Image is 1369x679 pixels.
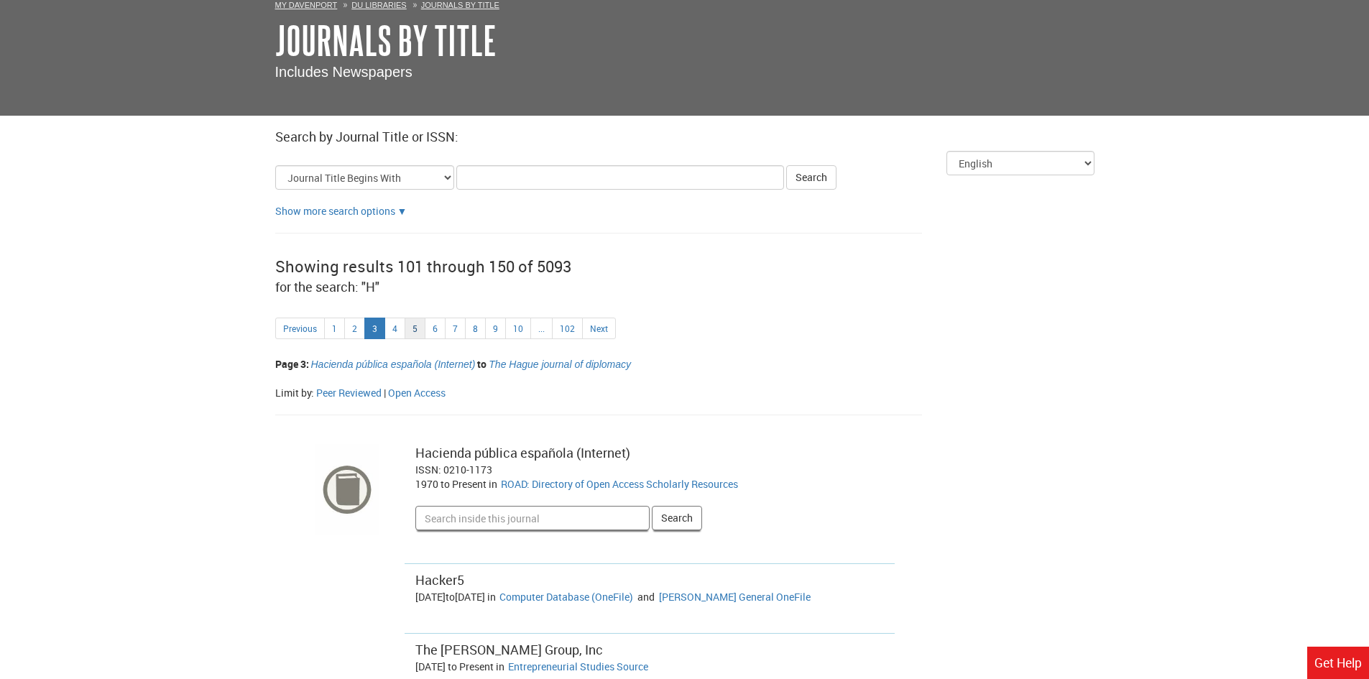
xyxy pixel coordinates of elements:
[485,318,506,339] a: 9
[324,318,345,339] a: 1
[530,318,553,339] a: ...
[508,660,648,673] a: Go to Entrepreneurial Studies Source
[652,506,702,530] button: Search
[489,477,497,491] span: in
[489,359,631,370] span: The Hague journal of diplomacy
[275,18,497,63] a: Journals By Title
[364,318,385,339] a: 3
[445,318,466,339] a: 7
[415,506,650,530] input: Search inside this journal
[552,318,583,339] a: 102
[448,660,494,673] span: to Present
[415,463,885,477] div: ISSN: 0210-1173
[351,1,406,9] a: DU Libraries
[786,165,836,190] button: Search
[487,590,496,604] span: in
[415,444,885,463] div: Hacienda pública española (Internet)
[384,386,386,399] span: |
[275,357,309,371] span: Page 3:
[275,386,314,399] span: Limit by:
[275,278,379,295] span: for the search: "H"
[421,1,499,9] a: Journals By Title
[415,571,885,590] div: Hacker5
[344,318,365,339] a: 2
[415,477,501,491] div: 1970
[501,477,738,491] a: Go to ROAD: Directory of Open Access Scholarly Resources
[275,1,338,9] a: My Davenport
[275,130,1094,144] h2: Search by Journal Title or ISSN:
[505,318,531,339] a: 10
[415,641,885,660] div: The [PERSON_NAME] Group, Inc
[441,477,487,491] span: to Present
[499,590,633,604] a: Go to Computer Database (OneFile)
[315,444,379,535] img: cover image for: Hacienda pública española (Internet)
[275,62,1094,83] p: Includes Newspapers
[425,318,446,339] a: 6
[316,386,382,399] a: Filter by peer reviewed
[275,256,571,277] span: Showing results 101 through 150 of 5093
[415,660,508,674] div: [DATE]
[1307,647,1369,679] a: Get Help
[635,590,657,604] span: and
[582,318,616,339] a: Next
[397,204,407,218] a: Show more search options
[415,590,499,604] div: [DATE] [DATE]
[465,318,486,339] a: 8
[388,386,446,399] a: Filter by peer open access
[275,318,325,339] a: Previous
[384,318,405,339] a: 4
[405,318,425,339] a: 5
[415,437,416,438] label: Search inside this journal
[446,590,455,604] span: to
[496,660,504,673] span: in
[477,357,487,371] span: to
[275,204,395,218] a: Show more search options
[659,590,811,604] a: Go to Gale General OneFile
[311,359,476,370] span: Hacienda pública española (Internet)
